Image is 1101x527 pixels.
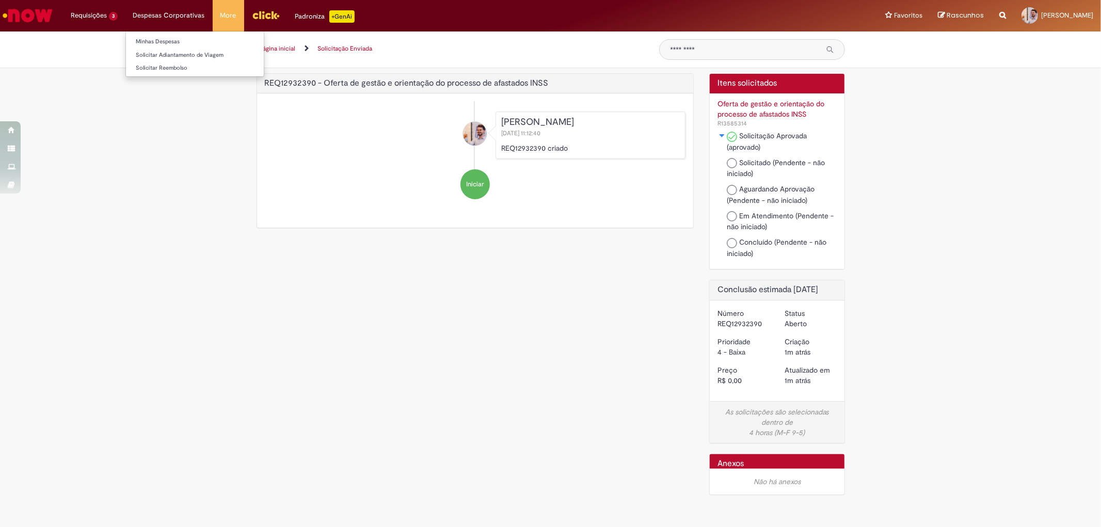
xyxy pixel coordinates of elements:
[727,185,737,195] img: Aguardando Aprovação (Pendente - não iniciado)
[265,79,549,88] h2: REQ12932390 - Oferta de gestão e orientação do processo de afastados INSS Histórico de tíquete
[717,365,737,375] label: Preço
[717,459,744,469] h2: Anexos
[785,376,810,385] time: 01/10/2025 11:12:41
[257,39,644,58] ul: Trilhas de página
[466,180,484,189] span: Iniciar
[717,347,769,357] div: 4 - Baixa
[717,99,837,128] a: Oferta de gestão e orientação do processo de afastados INSS R13585314
[717,99,837,119] div: Oferta de gestão e orientação do processo de afastados INSS
[785,365,830,375] label: Atualizado em
[727,158,825,179] span: Solicitado (Pendente - não iniciado)
[501,117,680,127] div: [PERSON_NAME]
[501,143,680,153] p: REQ12932390 criado
[727,238,737,248] img: Concluído (Pendente - não iniciado)
[785,347,810,357] time: 01/10/2025 11:12:40
[727,184,815,205] span: Aguardando Aprovação (Pendente - não iniciado)
[718,133,726,139] img: Expandir o estado da solicitação
[754,477,801,486] em: Não há anexos
[947,10,984,20] span: Rascunhos
[295,10,355,23] div: Padroniza
[501,129,542,137] span: [DATE] 11:12:40
[265,101,686,210] ul: Histórico de tíquete
[717,308,744,318] label: Número
[125,31,264,77] ul: Despesas Corporativas
[717,131,727,141] button: Solicitação aprovada Alternar a exibição do estado da fase para Gestão de Afastados INSS
[785,308,805,318] label: Status
[727,211,834,232] span: Em Atendimento (Pendente - não iniciado)
[220,10,236,21] span: More
[727,237,826,258] span: Concluído (Pendente - não iniciado)
[126,50,264,61] a: Solicitar Adiantamento de Viagem
[126,62,264,74] a: Solicitar Reembolso
[109,12,118,21] span: 3
[717,407,837,438] div: As solicitações são selecionadas dentro de 4 horas (M-F 9-5)
[727,211,737,221] img: Em Atendimento (Pendente - não iniciado)
[717,79,837,88] h2: Itens solicitados
[785,318,836,329] div: Aberto
[727,132,737,142] img: Solicitação Aprovada (aprovado)
[717,119,747,127] span: Número
[126,36,264,47] a: Minhas Despesas
[329,10,355,23] p: +GenAi
[785,347,836,357] div: 01/10/2025 11:12:40
[133,10,205,21] span: Despesas Corporativas
[785,337,809,347] label: Criação
[938,11,984,21] a: Rascunhos
[463,122,487,146] div: Murillo Perini Lopes Dos Santos
[1,5,54,26] img: ServiceNow
[785,347,810,357] span: 1m atrás
[260,44,296,53] a: Página inicial
[71,10,107,21] span: Requisições
[717,318,769,329] div: REQ12932390
[318,44,373,53] a: Solicitação Enviada
[717,375,769,386] div: R$ 0,00
[717,119,747,127] span: R13585314
[727,131,807,152] span: Solicitação Aprovada (aprovado)
[894,10,922,21] span: Favoritos
[785,376,810,385] span: 1m atrás
[717,337,751,347] label: Prioridade
[265,111,686,159] li: Murillo Perini Lopes Dos Santos
[1041,11,1093,20] span: [PERSON_NAME]
[785,375,836,386] div: 01/10/2025 11:12:41
[717,285,837,295] h2: Conclusão estimada [DATE]
[727,158,737,168] img: Solicitado (Pendente - não iniciado)
[252,7,280,23] img: click_logo_yellow_360x200.png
